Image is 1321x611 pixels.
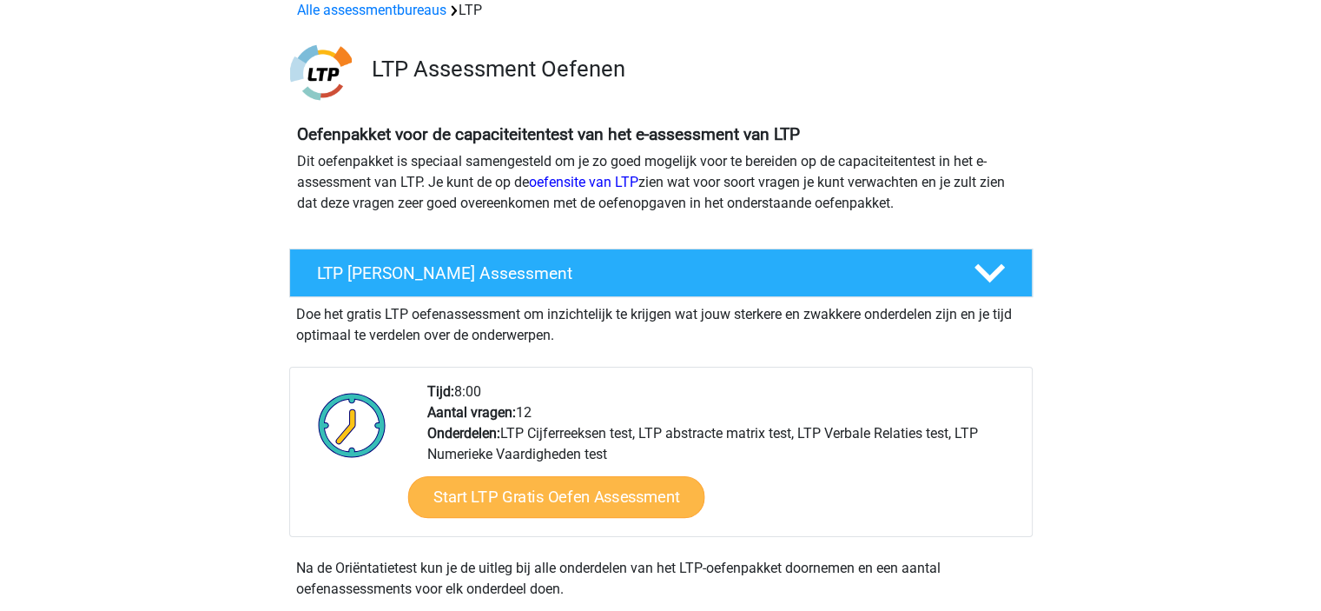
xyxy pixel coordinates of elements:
h3: LTP Assessment Oefenen [372,56,1019,83]
div: Na de Oriëntatietest kun je de uitleg bij alle onderdelen van het LTP-oefenpakket doornemen en ee... [289,558,1033,600]
b: Tijd: [427,383,454,400]
b: Aantal vragen: [427,404,516,421]
a: Alle assessmentbureaus [297,2,446,18]
div: 8:00 12 LTP Cijferreeksen test, LTP abstracte matrix test, LTP Verbale Relaties test, LTP Numerie... [414,382,1031,536]
a: oefensite van LTP [529,174,638,190]
b: Onderdelen: [427,425,500,442]
img: ltp.png [290,42,352,103]
h4: LTP [PERSON_NAME] Assessment [317,263,946,283]
img: Klok [308,382,396,468]
b: Oefenpakket voor de capaciteitentest van het e-assessment van LTP [297,124,800,144]
div: Doe het gratis LTP oefenassessment om inzichtelijk te krijgen wat jouw sterkere en zwakkere onder... [289,297,1033,346]
p: Dit oefenpakket is speciaal samengesteld om je zo goed mogelijk voor te bereiden op de capaciteit... [297,151,1025,214]
a: LTP [PERSON_NAME] Assessment [282,249,1040,297]
a: Start LTP Gratis Oefen Assessment [407,476,704,518]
